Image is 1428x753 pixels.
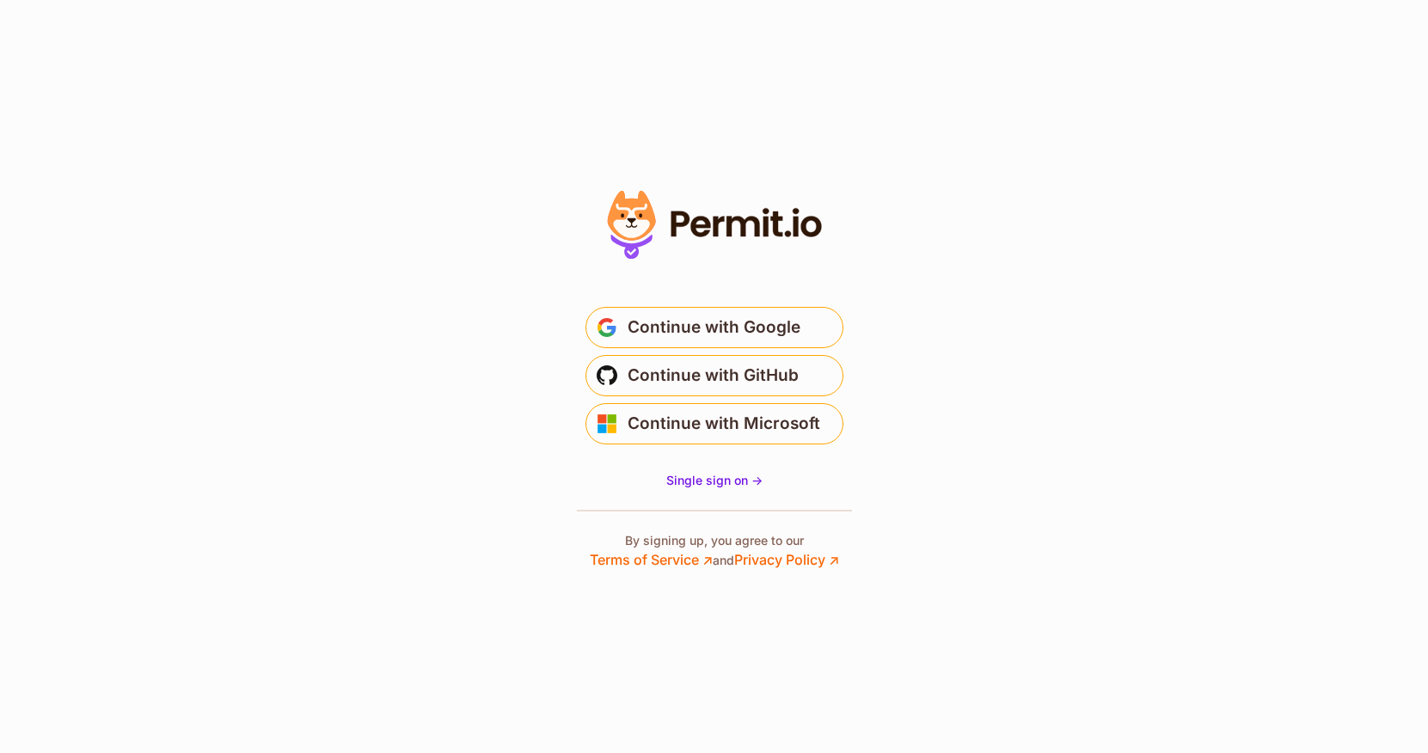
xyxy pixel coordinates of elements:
button: Continue with Google [585,307,843,348]
a: Privacy Policy ↗ [734,551,839,568]
span: Continue with GitHub [628,362,799,389]
button: Continue with GitHub [585,355,843,396]
span: Continue with Google [628,314,800,341]
p: By signing up, you agree to our and [590,532,839,570]
a: Single sign on -> [666,472,763,489]
span: Single sign on -> [666,473,763,487]
a: Terms of Service ↗ [590,551,713,568]
button: Continue with Microsoft [585,403,843,444]
span: Continue with Microsoft [628,410,820,438]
